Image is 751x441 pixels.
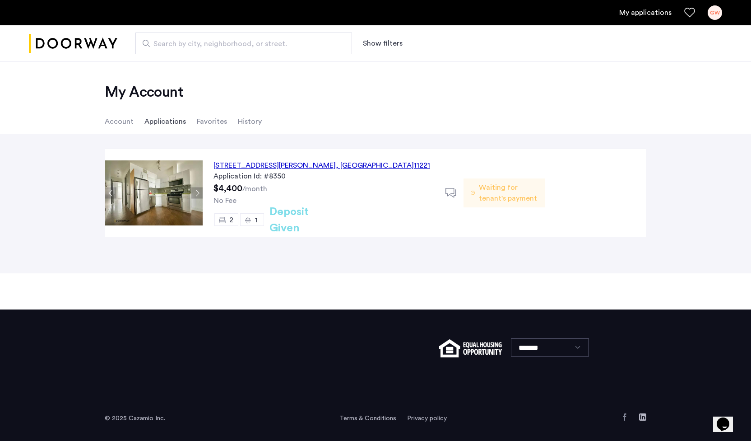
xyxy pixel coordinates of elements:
[255,216,258,224] span: 1
[229,216,233,224] span: 2
[105,160,203,225] img: Apartment photo
[213,160,430,171] div: [STREET_ADDRESS][PERSON_NAME] 11221
[713,405,742,432] iframe: chat widget
[197,109,227,134] li: Favorites
[153,38,327,49] span: Search by city, neighborhood, or street.
[479,182,538,204] span: Waiting for tenant's payment
[213,197,236,204] span: No Fee
[363,38,403,49] button: Show or hide filters
[105,415,165,422] span: © 2025 Cazamio Inc.
[339,414,396,423] a: Terms and conditions
[29,27,117,61] a: Cazamio logo
[269,204,341,236] h2: Deposit Given
[238,109,262,134] li: History
[242,185,267,192] sub: /month
[639,413,646,421] a: LinkedIn
[684,7,695,18] a: Favorites
[105,109,134,134] li: Account
[407,414,447,423] a: Privacy policy
[135,33,352,54] input: Apartment Search
[29,27,117,61] img: logo
[191,188,203,199] button: Next apartment
[336,162,414,169] span: , [GEOGRAPHIC_DATA]
[511,338,589,357] select: Language select
[105,83,646,101] h2: My Account
[144,109,186,134] li: Applications
[213,171,435,182] div: Application Id: #8350
[105,188,116,199] button: Previous apartment
[213,184,242,193] span: $4,400
[619,7,672,18] a: My application
[708,5,722,20] div: GW
[621,413,628,421] a: Facebook
[439,339,502,357] img: equal-housing.png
